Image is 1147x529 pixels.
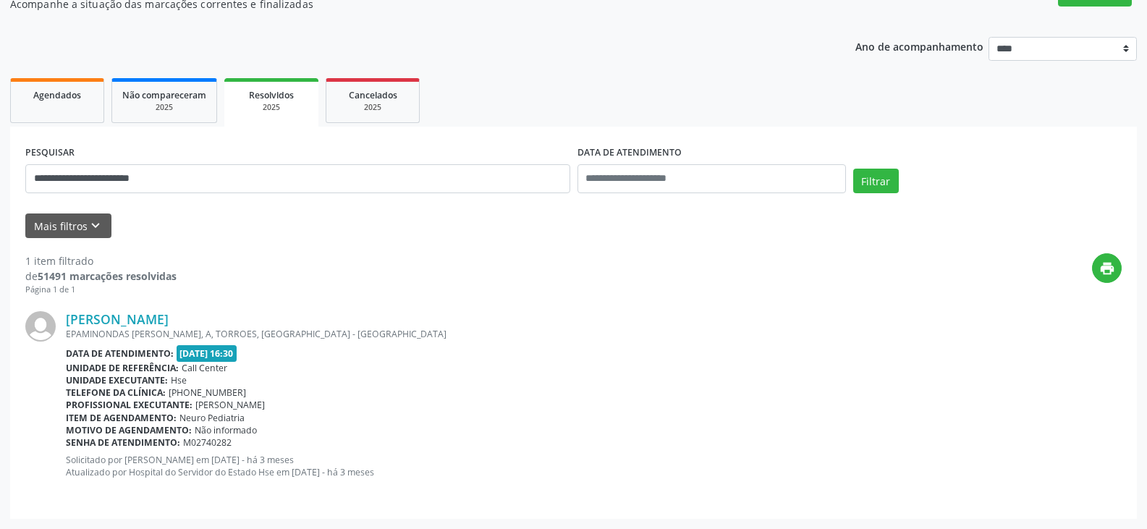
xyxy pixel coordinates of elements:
a: [PERSON_NAME] [66,311,169,327]
div: EPAMINONDAS [PERSON_NAME], A, TORROES, [GEOGRAPHIC_DATA] - [GEOGRAPHIC_DATA] [66,328,1122,340]
span: M02740282 [183,436,232,449]
b: Profissional executante: [66,399,192,411]
div: de [25,268,177,284]
span: Não informado [195,424,257,436]
button: Filtrar [853,169,899,193]
span: Call Center [182,362,227,374]
button: Mais filtroskeyboard_arrow_down [25,213,111,239]
b: Item de agendamento: [66,412,177,424]
span: [DATE] 16:30 [177,345,237,362]
span: Cancelados [349,89,397,101]
span: Hse [171,374,187,386]
button: print [1092,253,1122,283]
label: PESQUISAR [25,142,75,164]
span: Agendados [33,89,81,101]
div: 2025 [122,102,206,113]
b: Senha de atendimento: [66,436,180,449]
span: [PERSON_NAME] [195,399,265,411]
b: Data de atendimento: [66,347,174,360]
span: Neuro Pediatria [179,412,245,424]
div: 2025 [234,102,308,113]
b: Telefone da clínica: [66,386,166,399]
p: Solicitado por [PERSON_NAME] em [DATE] - há 3 meses Atualizado por Hospital do Servidor do Estado... [66,454,1122,478]
div: 1 item filtrado [25,253,177,268]
b: Unidade executante: [66,374,168,386]
i: print [1099,261,1115,276]
i: keyboard_arrow_down [88,218,103,234]
span: Resolvidos [249,89,294,101]
div: Página 1 de 1 [25,284,177,296]
img: img [25,311,56,342]
label: DATA DE ATENDIMENTO [577,142,682,164]
p: Ano de acompanhamento [855,37,983,55]
span: [PHONE_NUMBER] [169,386,246,399]
span: Não compareceram [122,89,206,101]
div: 2025 [337,102,409,113]
b: Motivo de agendamento: [66,424,192,436]
b: Unidade de referência: [66,362,179,374]
strong: 51491 marcações resolvidas [38,269,177,283]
